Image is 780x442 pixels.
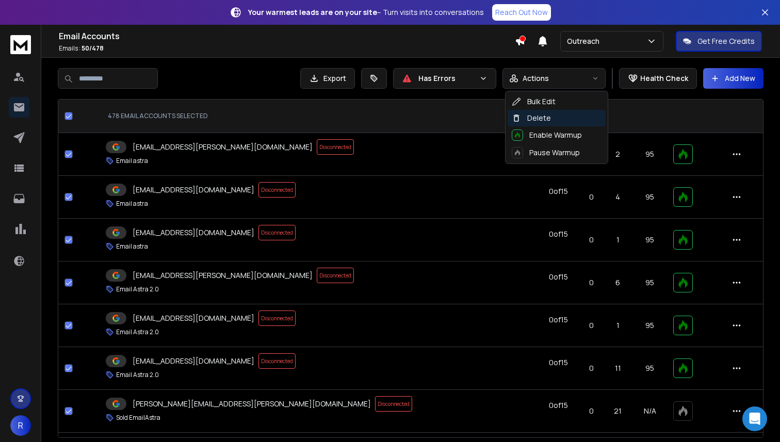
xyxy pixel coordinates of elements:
[549,400,568,411] div: 0 of 15
[523,73,549,84] p: Actions
[248,7,377,17] strong: Your warmest leads are on your site
[549,229,568,239] div: 0 of 15
[10,35,31,54] img: logo
[82,44,104,53] span: 50 / 478
[603,261,633,304] td: 6
[567,36,604,46] p: Outreach
[512,147,580,158] div: Pause Warmup
[633,176,667,219] td: 95
[59,44,515,53] p: Emails :
[549,272,568,282] div: 0 of 15
[317,139,354,155] span: Disconnected
[258,225,296,240] span: Disconnected
[10,415,31,436] button: R
[586,235,597,245] p: 0
[492,4,551,21] a: Reach Out Now
[116,414,160,422] p: Sold EmailAstra
[603,390,633,433] td: 21
[258,353,296,369] span: Disconnected
[586,277,597,288] p: 0
[603,219,633,261] td: 1
[133,227,254,238] p: [EMAIL_ADDRESS][DOMAIN_NAME]
[549,357,568,368] div: 0 of 15
[133,185,254,195] p: [EMAIL_ADDRESS][DOMAIN_NAME]
[133,142,313,152] p: [EMAIL_ADDRESS][PERSON_NAME][DOMAIN_NAME]
[633,304,667,347] td: 95
[116,371,159,379] p: Email Astra 2.0
[549,315,568,325] div: 0 of 15
[586,406,597,416] p: 0
[495,7,548,18] p: Reach Out Now
[640,73,688,84] p: Health Check
[59,30,515,42] h1: Email Accounts
[586,192,597,202] p: 0
[742,406,767,431] div: Open Intercom Messenger
[116,157,148,165] p: Email astra
[633,219,667,261] td: 95
[418,73,475,84] p: Has Errors
[633,347,667,390] td: 95
[133,313,254,323] p: [EMAIL_ADDRESS][DOMAIN_NAME]
[116,285,159,293] p: Email Astra 2.0
[603,304,633,347] td: 1
[375,396,412,412] span: Disconnected
[586,320,597,331] p: 0
[512,113,551,123] div: Delete
[619,68,697,89] button: Health Check
[133,399,371,409] p: [PERSON_NAME][EMAIL_ADDRESS][PERSON_NAME][DOMAIN_NAME]
[512,96,556,107] div: Bulk Edit
[248,7,484,18] p: – Turn visits into conversations
[133,270,313,281] p: [EMAIL_ADDRESS][PERSON_NAME][DOMAIN_NAME]
[317,268,354,283] span: Disconnected
[603,133,633,176] td: 2
[133,356,254,366] p: [EMAIL_ADDRESS][DOMAIN_NAME]
[603,176,633,219] td: 4
[676,31,762,52] button: Get Free Credits
[603,347,633,390] td: 11
[586,363,597,373] p: 0
[549,186,568,197] div: 0 of 15
[697,36,755,46] p: Get Free Credits
[258,310,296,326] span: Disconnected
[512,129,582,141] div: Enable Warmup
[116,328,159,336] p: Email Astra 2.0
[108,112,528,120] div: 478 EMAIL ACCOUNTS SELECTED
[116,242,148,251] p: Email astra
[703,68,763,89] button: Add New
[300,68,355,89] button: Export
[258,182,296,198] span: Disconnected
[633,261,667,304] td: 95
[633,133,667,176] td: 95
[116,200,148,208] p: Email astra
[639,406,661,416] p: N/A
